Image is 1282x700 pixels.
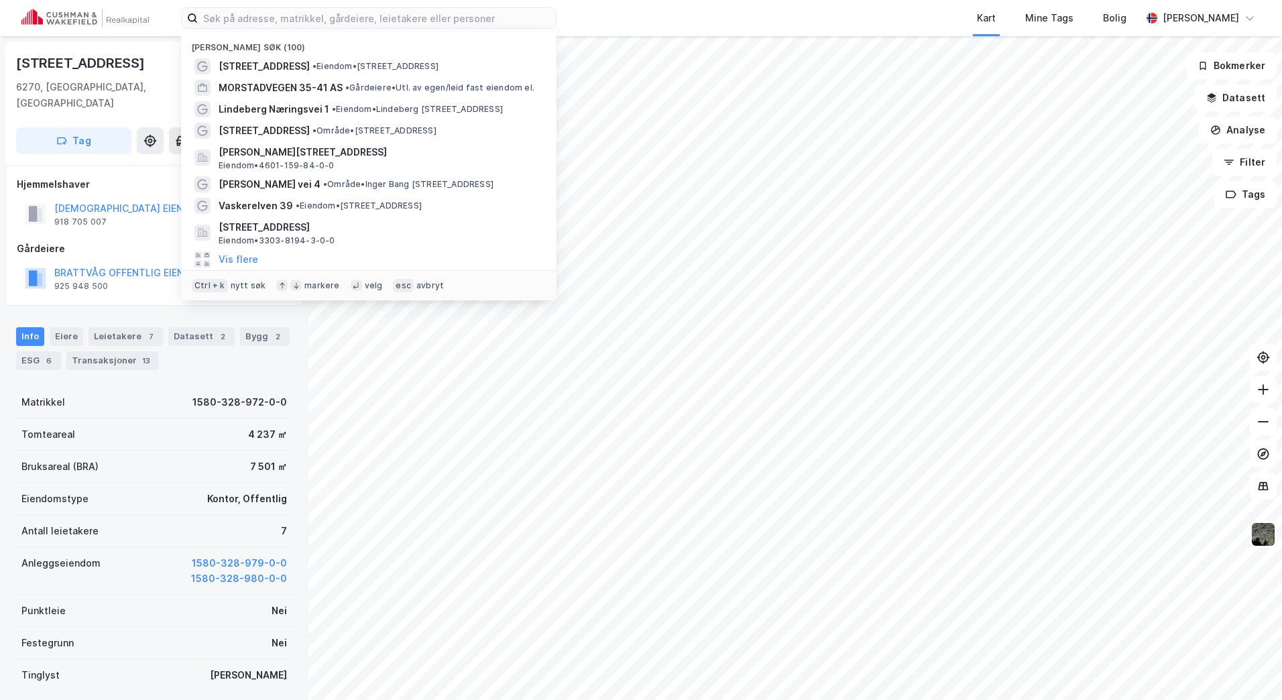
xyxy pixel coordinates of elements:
[16,327,44,346] div: Info
[21,603,66,619] div: Punktleie
[250,459,287,475] div: 7 501 ㎡
[219,58,310,74] span: [STREET_ADDRESS]
[1250,522,1276,547] img: 9k=
[977,10,996,26] div: Kart
[219,219,540,235] span: [STREET_ADDRESS]
[89,327,163,346] div: Leietakere
[345,82,534,93] span: Gårdeiere • Utl. av egen/leid fast eiendom el.
[312,125,316,135] span: •
[1215,636,1282,700] iframe: Chat Widget
[21,667,60,683] div: Tinglyst
[210,667,287,683] div: [PERSON_NAME]
[144,330,158,343] div: 7
[248,426,287,443] div: 4 237 ㎡
[1215,636,1282,700] div: Kontrollprogram for chat
[272,635,287,651] div: Nei
[21,635,74,651] div: Festegrunn
[1199,117,1277,143] button: Analyse
[192,555,287,571] button: 1580-328-979-0-0
[139,354,153,367] div: 13
[181,32,557,56] div: [PERSON_NAME] søk (100)
[219,160,335,171] span: Eiendom • 4601-159-84-0-0
[240,327,290,346] div: Bygg
[21,426,75,443] div: Tomteareal
[345,82,349,93] span: •
[332,104,336,114] span: •
[304,280,339,291] div: markere
[17,241,292,257] div: Gårdeiere
[271,330,284,343] div: 2
[1103,10,1126,26] div: Bolig
[21,523,99,539] div: Antall leietakere
[219,235,335,246] span: Eiendom • 3303-8194-3-0-0
[323,179,493,190] span: Område • Inger Bang [STREET_ADDRESS]
[1195,84,1277,111] button: Datasett
[54,281,108,292] div: 925 948 500
[312,61,439,72] span: Eiendom • [STREET_ADDRESS]
[207,491,287,507] div: Kontor, Offentlig
[1025,10,1073,26] div: Mine Tags
[54,217,107,227] div: 918 705 007
[66,351,158,370] div: Transaksjoner
[1163,10,1239,26] div: [PERSON_NAME]
[16,351,61,370] div: ESG
[216,330,229,343] div: 2
[21,491,89,507] div: Eiendomstype
[296,200,422,211] span: Eiendom • [STREET_ADDRESS]
[16,127,131,154] button: Tag
[42,354,56,367] div: 6
[332,104,503,115] span: Eiendom • Lindeberg [STREET_ADDRESS]
[323,179,327,189] span: •
[16,79,223,111] div: 6270, [GEOGRAPHIC_DATA], [GEOGRAPHIC_DATA]
[1212,149,1277,176] button: Filter
[198,8,556,28] input: Søk på adresse, matrikkel, gårdeiere, leietakere eller personer
[1186,52,1277,79] button: Bokmerker
[1214,181,1277,208] button: Tags
[416,280,444,291] div: avbryt
[219,198,293,214] span: Vaskerelven 39
[365,280,383,291] div: velg
[231,280,266,291] div: nytt søk
[219,176,320,192] span: [PERSON_NAME] vei 4
[296,200,300,211] span: •
[312,61,316,71] span: •
[21,9,149,27] img: cushman-wakefield-realkapital-logo.202ea83816669bd177139c58696a8fa1.svg
[312,125,436,136] span: Område • [STREET_ADDRESS]
[21,459,99,475] div: Bruksareal (BRA)
[192,394,287,410] div: 1580-328-972-0-0
[17,176,292,192] div: Hjemmelshaver
[219,101,329,117] span: Lindeberg Næringsvei 1
[168,327,235,346] div: Datasett
[219,144,540,160] span: [PERSON_NAME][STREET_ADDRESS]
[219,123,310,139] span: [STREET_ADDRESS]
[219,251,258,268] button: Vis flere
[393,279,414,292] div: esc
[50,327,83,346] div: Eiere
[21,555,101,571] div: Anleggseiendom
[281,523,287,539] div: 7
[192,279,228,292] div: Ctrl + k
[21,394,65,410] div: Matrikkel
[272,603,287,619] div: Nei
[219,80,343,96] span: MORSTADVEGEN 35-41 AS
[16,52,148,74] div: [STREET_ADDRESS]
[191,571,287,587] button: 1580-328-980-0-0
